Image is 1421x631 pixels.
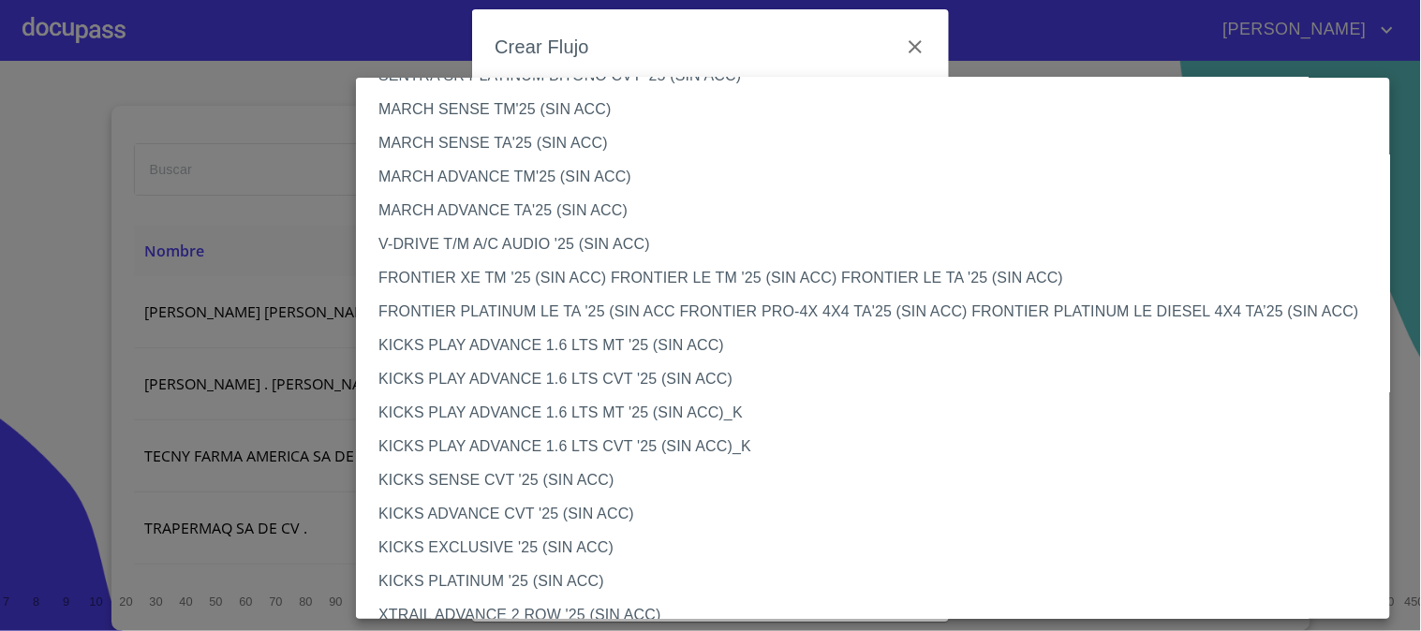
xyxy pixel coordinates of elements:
li: KICKS EXCLUSIVE '25 (SIN ACC) [356,531,1406,565]
li: MARCH SENSE TM'25 (SIN ACC) [356,93,1406,126]
li: MARCH ADVANCE TA'25 (SIN ACC) [356,194,1406,227]
li: KICKS PLAY ADVANCE 1.6 LTS MT '25 (SIN ACC) [356,329,1406,362]
li: MARCH ADVANCE TM'25 (SIN ACC) [356,160,1406,194]
li: FRONTIER XE TM '25 (SIN ACC) FRONTIER LE TM '25 (SIN ACC) FRONTIER LE TA '25 (SIN ACC) [356,261,1406,295]
li: MARCH SENSE TA'25 (SIN ACC) [356,126,1406,160]
li: KICKS PLATINUM '25 (SIN ACC) [356,565,1406,598]
li: KICKS PLAY ADVANCE 1.6 LTS CVT '25 (SIN ACC)_K [356,430,1406,463]
li: KICKS PLAY ADVANCE 1.6 LTS MT '25 (SIN ACC)_K [356,396,1406,430]
li: KICKS PLAY ADVANCE 1.6 LTS CVT '25 (SIN ACC) [356,362,1406,396]
li: KICKS ADVANCE CVT '25 (SIN ACC) [356,497,1406,531]
li: FRONTIER PLATINUM LE TA '25 (SIN ACC FRONTIER PRO-4X 4X4 TA'25 (SIN ACC) FRONTIER PLATINUM LE DIE... [356,295,1406,329]
li: KICKS SENSE CVT '25 (SIN ACC) [356,463,1406,497]
li: V-DRIVE T/M A/C AUDIO '25 (SIN ACC) [356,227,1406,261]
